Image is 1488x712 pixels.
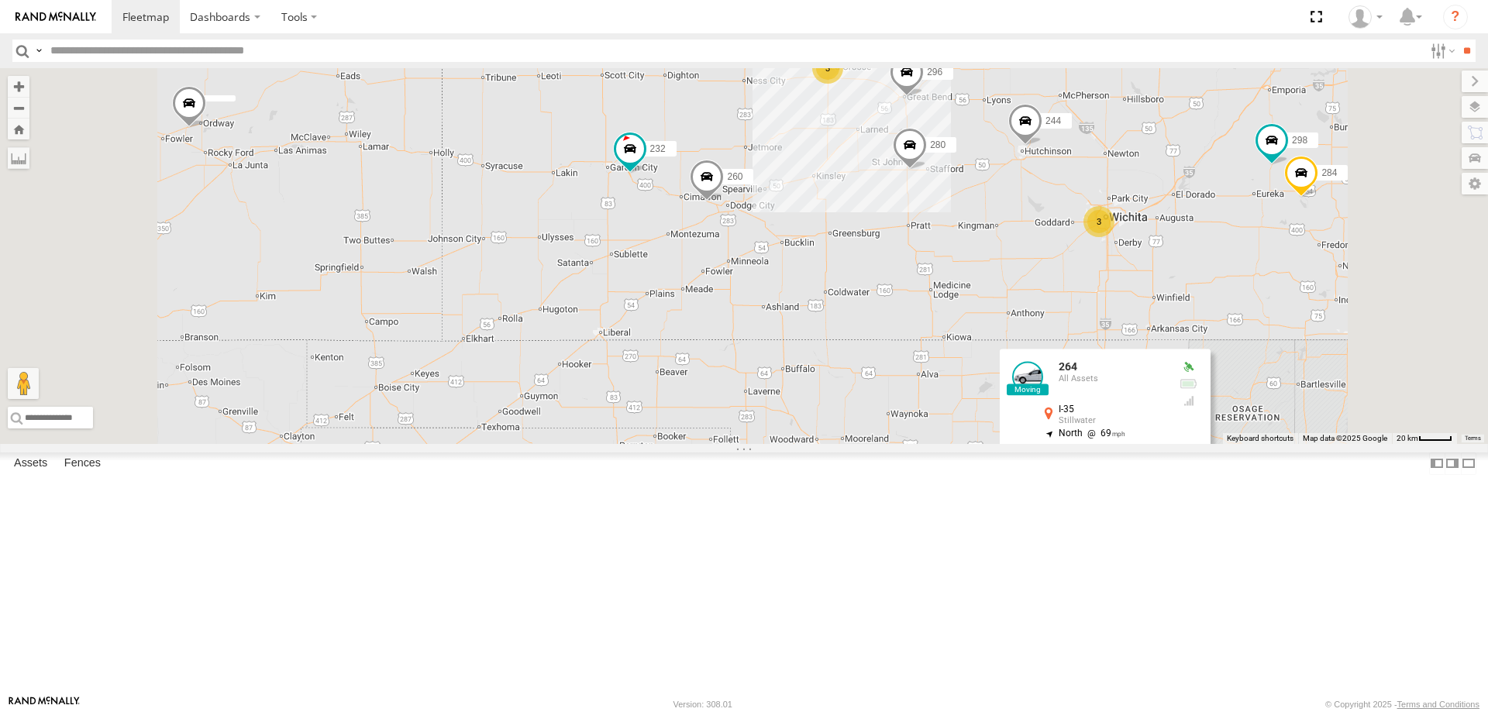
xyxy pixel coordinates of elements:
label: Assets [6,452,55,474]
span: 280 [930,139,945,150]
div: Steve Basgall [1343,5,1388,29]
div: Stillwater [1059,416,1167,425]
div: 264 [1059,361,1167,373]
i: ? [1443,5,1468,29]
label: Measure [8,147,29,169]
div: All Assets [1059,374,1167,384]
a: Terms and Conditions [1397,700,1479,709]
button: Map Scale: 20 km per 40 pixels [1392,433,1457,444]
a: Terms (opens in new tab) [1465,435,1481,442]
span: 298 [1292,135,1307,146]
label: Dock Summary Table to the Left [1429,452,1445,475]
div: 3 [812,53,843,84]
label: Hide Summary Table [1461,452,1476,475]
span: 296 [927,67,942,77]
label: Map Settings [1462,173,1488,194]
a: Visit our Website [9,697,80,712]
button: Keyboard shortcuts [1227,433,1293,444]
div: No battery health information received from this device. [1180,378,1198,390]
span: 284 [1321,167,1337,177]
label: Search Query [33,40,45,62]
button: Zoom out [8,97,29,119]
span: Map data ©2025 Google [1303,434,1387,442]
span: 260 [727,171,742,182]
img: rand-logo.svg [15,12,96,22]
button: Drag Pegman onto the map to open Street View [8,368,39,399]
span: 69 [1083,428,1125,439]
span: 244 [1045,115,1061,126]
div: GSM Signal = 4 [1180,394,1198,407]
button: Zoom Home [8,119,29,139]
label: Fences [57,452,108,474]
label: Search Filter Options [1424,40,1458,62]
div: 3 [1083,206,1114,237]
span: 20 km [1397,434,1418,442]
div: © Copyright 2025 - [1325,700,1479,709]
div: Version: 308.01 [673,700,732,709]
div: I-35 [1059,404,1167,414]
div: Valid GPS Fix [1180,361,1198,373]
span: North [1059,428,1083,439]
label: Dock Summary Table to the Right [1445,452,1460,475]
span: 232 [650,143,666,154]
button: Zoom in [8,76,29,97]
